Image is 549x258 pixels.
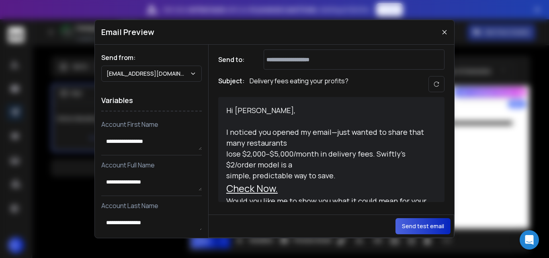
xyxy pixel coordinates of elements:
[226,127,426,180] span: I noticed you opened my email—just wanted to share that many restaurants lose $2,000–$5,000/month...
[226,196,428,217] span: Would you like me to show you what it could mean for your restaurant?
[101,160,202,170] p: Account Full Name
[101,90,202,111] h1: Variables
[226,182,278,195] a: Check Now.
[250,76,348,92] p: Delivery fees eating your profits?
[218,76,245,92] h1: Subject:
[101,53,202,62] h1: Send from:
[395,218,451,234] button: Send test email
[520,230,539,250] div: Open Intercom Messenger
[107,70,190,78] p: [EMAIL_ADDRESS][DOMAIN_NAME]
[101,201,202,211] p: Account Last Name
[226,105,295,115] span: Hi [PERSON_NAME],
[218,55,250,64] h1: Send to:
[101,120,202,129] p: Account First Name
[101,27,154,38] h1: Email Preview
